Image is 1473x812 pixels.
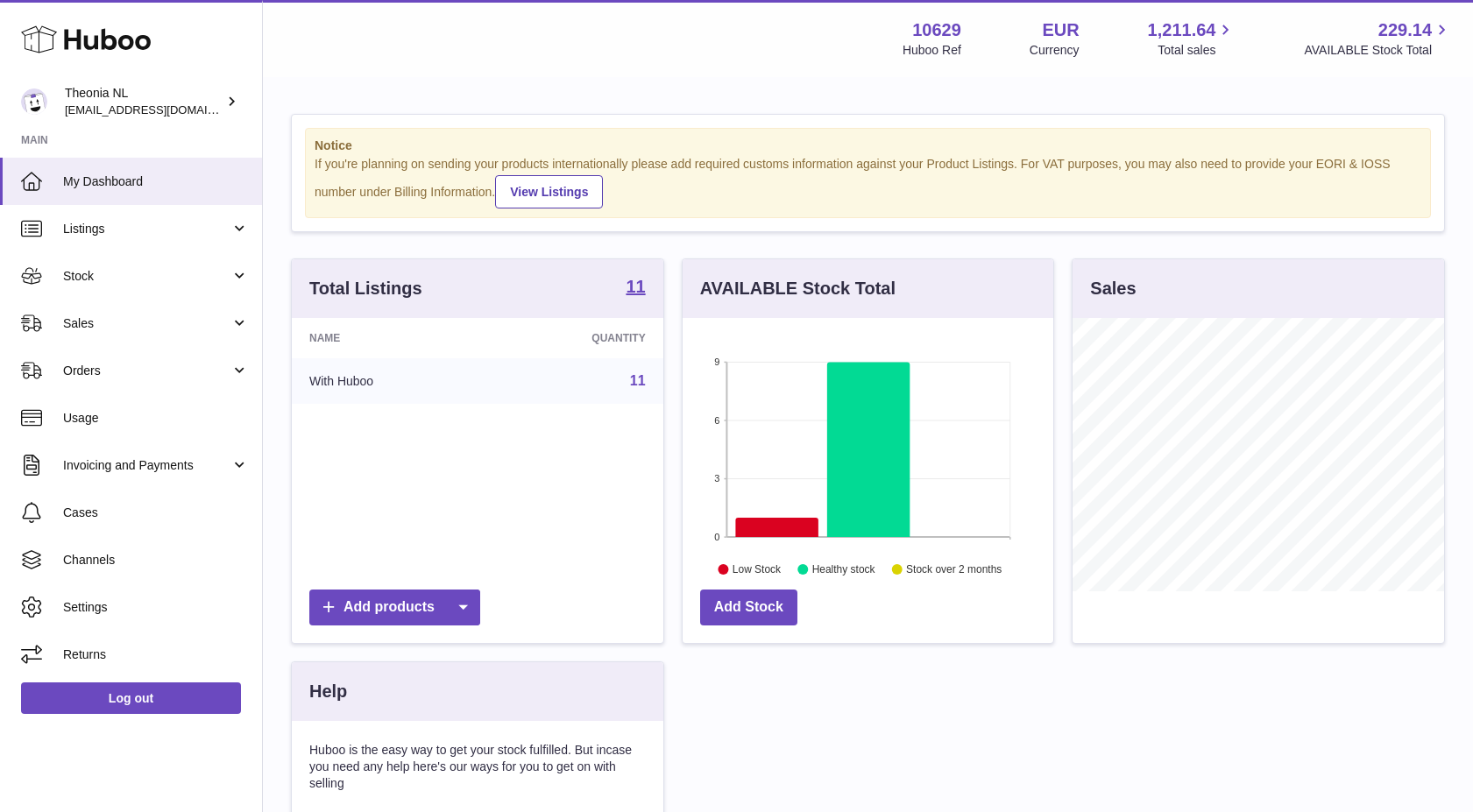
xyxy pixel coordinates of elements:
div: Theonia NL [65,85,223,118]
span: Cases [63,505,249,521]
h3: Help [309,680,347,703]
p: Huboo is the easy way to get your stock fulfilled. But incase you need any help here's our ways f... [309,742,646,792]
a: View Listings [495,175,603,208]
a: 1,211.64 Total sales [1148,18,1236,59]
span: Invoicing and Payments [63,457,230,474]
span: Stock [63,268,230,285]
td: With Huboo [292,358,487,404]
span: 229.14 [1378,18,1432,42]
a: 11 [626,278,645,299]
span: AVAILABLE Stock Total [1304,42,1452,59]
text: Low Stock [733,563,782,575]
h3: Total Listings [309,277,422,300]
span: Sales [63,315,230,332]
text: 6 [714,415,719,426]
a: 11 [630,373,646,388]
strong: Notice [315,138,1421,154]
span: Usage [63,410,249,427]
span: Total sales [1158,42,1236,59]
h3: Sales [1090,277,1136,300]
a: Add products [309,590,480,625]
span: [EMAIL_ADDRESS][DOMAIN_NAME] [65,102,258,117]
a: Add Stock [700,590,797,625]
span: Settings [63,599,249,616]
th: Name [292,318,487,358]
text: 0 [714,532,719,542]
strong: EUR [1042,18,1079,42]
span: Returns [63,646,249,663]
div: Currency [1030,42,1080,59]
span: 1,211.64 [1148,18,1216,42]
strong: 11 [626,278,645,295]
span: Orders [63,363,230,379]
a: 229.14 AVAILABLE Stock Total [1304,18,1452,59]
img: info@wholesomegoods.eu [21,88,47,115]
span: My Dashboard [63,173,249,190]
h3: AVAILABLE Stock Total [700,277,896,300]
text: 3 [714,473,719,484]
div: Huboo Ref [903,42,961,59]
text: Stock over 2 months [906,563,1002,575]
span: Listings [63,221,230,237]
th: Quantity [487,318,662,358]
div: If you're planning on sending your products internationally please add required customs informati... [315,156,1421,208]
span: Channels [63,552,249,568]
strong: 10629 [912,18,961,42]
text: 9 [714,357,719,367]
text: Healthy stock [812,563,876,575]
a: Log out [21,682,241,714]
